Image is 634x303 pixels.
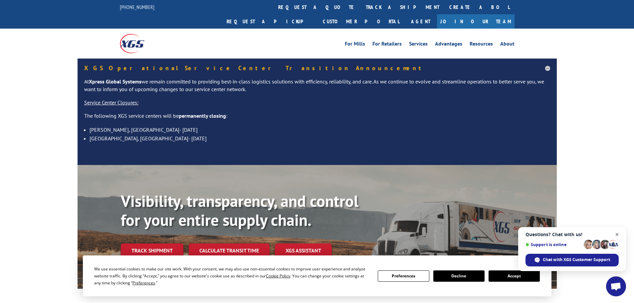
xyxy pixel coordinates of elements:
[606,276,626,296] a: Open chat
[526,242,581,247] span: Support is online
[132,280,155,286] span: Preferences
[83,255,551,296] div: Cookie Consent Prompt
[489,270,540,282] button: Accept
[90,134,550,143] li: [GEOGRAPHIC_DATA], [GEOGRAPHIC_DATA]- [DATE]
[84,112,550,125] p: The following XGS service centers will be :
[345,41,365,49] a: For Mills
[94,265,370,286] div: We use essential cookies to make our site work. With your consent, we may also use non-essential ...
[372,41,402,49] a: For Retailers
[543,257,610,263] span: Chat with XGS Customer Support
[89,78,141,85] strong: Xpress Global Systems
[526,254,619,266] span: Chat with XGS Customer Support
[266,273,290,279] span: Cookie Policy
[222,14,318,29] a: Request a pickup
[500,41,515,49] a: About
[470,41,493,49] a: Resources
[404,14,437,29] a: Agent
[120,4,154,10] a: [PHONE_NUMBER]
[121,191,358,230] b: Visibility, transparency, and control for your entire supply chain.
[179,112,226,119] strong: permanently closing
[275,243,332,258] a: XGS ASSISTANT
[121,243,183,257] a: Track shipment
[437,14,515,29] a: Join Our Team
[318,14,404,29] a: Customer Portal
[526,232,619,237] span: Questions? Chat with us!
[90,125,550,134] li: [PERSON_NAME], [GEOGRAPHIC_DATA]- [DATE]
[409,41,428,49] a: Services
[433,270,485,282] button: Decline
[84,99,138,106] u: Service Center Closures:
[378,270,429,282] button: Preferences
[84,78,550,99] p: At we remain committed to providing best-in-class logistics solutions with efficiency, reliabilit...
[435,41,462,49] a: Advantages
[189,243,270,258] a: Calculate transit time
[84,65,550,71] h5: XGS Operational Service Center Transition Announcement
